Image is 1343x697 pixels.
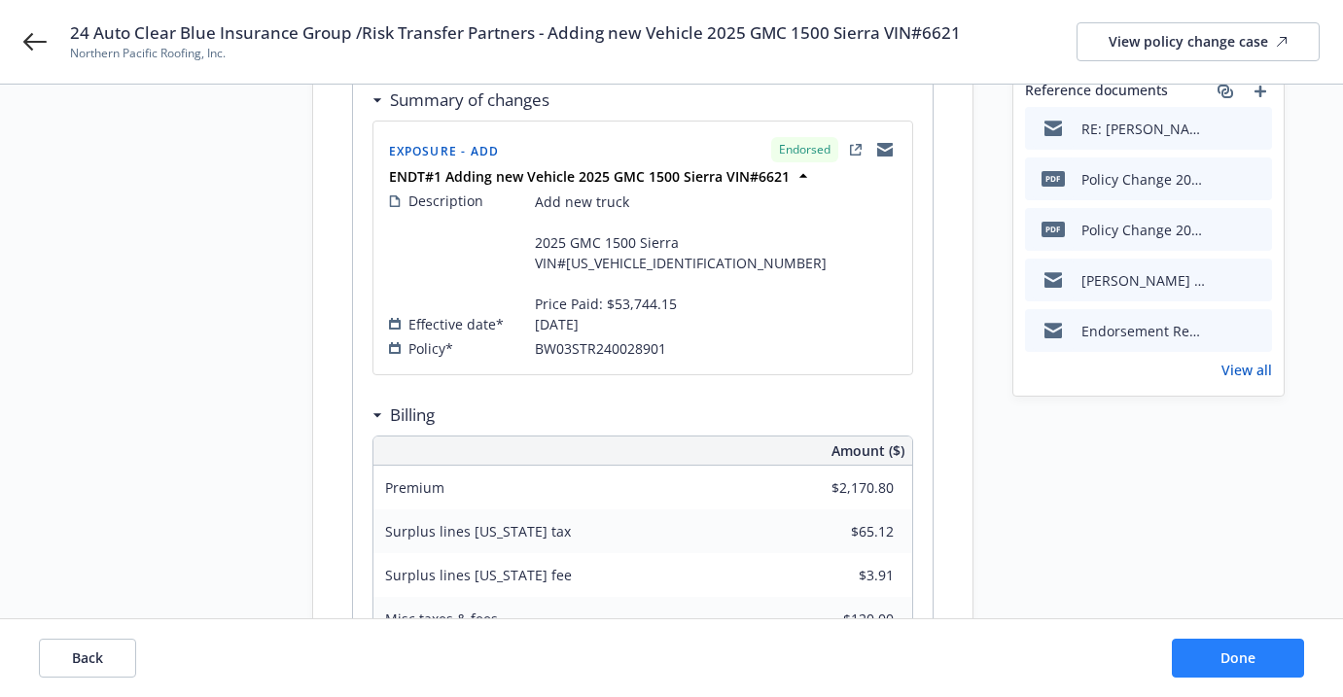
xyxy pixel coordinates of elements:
div: [PERSON_NAME] #1 - Northern Pacific Roofing, Inc. - BW03STR240028901 [1081,270,1208,291]
span: pdf [1042,171,1065,186]
span: pdf [1042,222,1065,236]
div: Billing [372,402,435,428]
a: add [1249,80,1272,103]
span: BW03STR240028901 [535,338,666,359]
span: Back [72,648,103,667]
button: download file [1216,270,1231,291]
input: 0.00 [779,561,905,590]
button: preview file [1247,270,1264,291]
button: preview file [1247,169,1264,190]
span: Northern Pacific Roofing, Inc. [70,45,961,62]
div: Policy Change 2025 Auto ENDT#1 - Adding new Vehicle 2025 GMC 1500 Sierra VIN#6621 - invoice.pdf [1081,220,1208,240]
a: copyLogging [873,138,897,161]
span: Reference documents [1025,80,1168,103]
button: preview file [1247,321,1264,341]
input: 0.00 [779,473,905,503]
span: Endorsed [779,141,831,158]
div: Summary of changes [372,87,549,113]
h3: Billing [390,402,435,428]
span: 24 Auto Clear Blue Insurance Group /Risk Transfer Partners - Adding new Vehicle 2025 GMC 1500 Sie... [70,21,961,45]
span: Misc taxes & fees [385,610,498,628]
button: download file [1216,119,1231,139]
div: Policy Change 2025 Auto ENDT#1 - Adding new Vehicle 2025 GMC 1500 Sierra VIN#6621.pdf [1081,169,1208,190]
span: Policy* [408,338,453,359]
a: external [844,138,867,161]
button: download file [1216,220,1231,240]
span: Premium [385,478,444,497]
span: Surplus lines [US_STATE] fee [385,566,572,584]
a: View all [1221,360,1272,380]
span: Done [1220,648,1255,667]
button: preview file [1247,220,1264,240]
span: Exposure - Add [389,143,500,159]
h3: Summary of changes [390,87,549,113]
a: View policy change case [1077,22,1320,61]
span: Add new truck 2025 GMC 1500 Sierra VIN#[US_VEHICLE_IDENTIFICATION_NUMBER] Price Paid: $53,744.15 [535,192,827,314]
div: Endorsement Request - Northern Pacific Roofing, Inc. - BW03STR240028901 [1081,321,1208,341]
input: 0.00 [779,605,905,634]
button: download file [1216,169,1231,190]
span: Description [408,191,483,211]
div: View policy change case [1109,23,1288,60]
button: download file [1216,321,1231,341]
span: [DATE] [535,314,579,334]
span: Effective date* [408,314,504,334]
button: Done [1172,639,1304,678]
span: Amount ($) [831,440,904,461]
span: Surplus lines [US_STATE] tax [385,522,571,540]
div: RE: [PERSON_NAME] #1 - Northern Pacific Roofing, Inc. - BW03STR240028901 [1081,119,1208,139]
a: associate [1214,80,1237,103]
input: 0.00 [779,517,905,546]
button: Back [39,639,136,678]
strong: ENDT#1 Adding new Vehicle 2025 GMC 1500 Sierra VIN#6621 [389,167,790,186]
button: preview file [1247,119,1264,139]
